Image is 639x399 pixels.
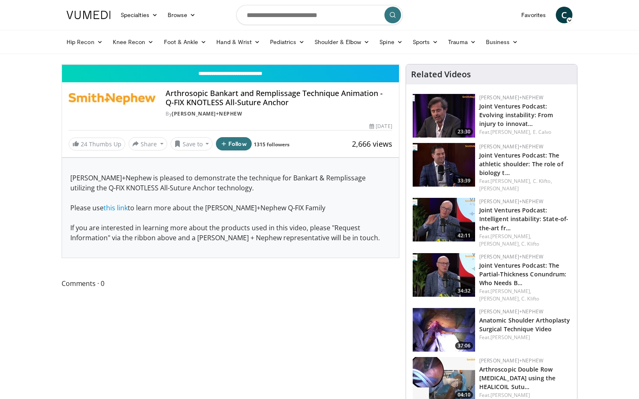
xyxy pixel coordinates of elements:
[62,278,399,289] span: Comments 0
[479,206,568,232] a: Joint Ventures Podcast: Intelligent instability: State-of-the-art fr…
[479,240,520,247] a: [PERSON_NAME],
[69,138,125,150] a: 24 Thumbs Up
[413,253,475,297] a: 34:32
[490,177,531,185] a: [PERSON_NAME],
[479,102,553,128] a: Joint Ventures Podcast: Evolving instability: From injury to innovat…
[67,11,111,19] img: VuMedi Logo
[533,128,552,135] a: E. Calvo
[172,110,242,117] a: [PERSON_NAME]+Nephew
[159,34,212,50] a: Foot & Ankle
[516,7,551,23] a: Favorites
[479,365,555,391] a: Arthroscopic Double Row [MEDICAL_DATA] using the HEALICOIL Sutu…
[108,34,159,50] a: Knee Recon
[413,143,475,187] a: 33:39
[129,137,167,150] button: Share
[352,139,392,149] span: 2,666 views
[479,357,543,364] a: [PERSON_NAME]+Nephew
[374,34,407,50] a: Spine
[163,7,201,23] a: Browse
[443,34,481,50] a: Trauma
[455,232,473,239] span: 42:11
[521,240,539,247] a: C. Klifto
[455,391,473,399] span: 04:10
[81,140,87,148] span: 24
[166,110,392,118] div: By
[116,7,163,23] a: Specialties
[216,137,252,150] button: Follow
[236,5,403,25] input: Search topics, interventions
[479,392,570,399] div: Feat.
[479,295,520,302] a: [PERSON_NAME],
[310,34,374,50] a: Shoulder & Elbow
[533,177,552,185] a: C. Klifto,
[490,288,531,295] a: [PERSON_NAME],
[490,392,530,399] a: [PERSON_NAME]
[413,308,475,352] img: 4ad8d6c8-ee64-4599-baa1-cc9db944930a.150x105_q85_crop-smart_upscale.jpg
[455,287,473,295] span: 34:32
[521,295,539,302] a: C. Klifto
[479,334,570,341] div: Feat.
[479,288,570,303] div: Feat.
[69,89,156,109] img: Smith+Nephew
[411,69,471,79] h4: Related Videos
[413,198,475,241] img: 68fb0319-defd-40d2-9a59-ac066b7d8959.150x105_q85_crop-smart_upscale.jpg
[455,177,473,185] span: 33:39
[413,308,475,352] a: 37:06
[171,137,213,150] button: Save to
[265,34,310,50] a: Pediatrics
[479,316,570,333] a: Anatomic Shoulder Arthoplasty Surgical Technique Video
[490,128,531,135] a: [PERSON_NAME],
[479,94,543,101] a: [PERSON_NAME]+Nephew
[479,308,543,315] a: [PERSON_NAME]+Nephew
[254,141,290,148] a: 1315 followers
[479,185,519,192] a: [PERSON_NAME]
[413,94,475,138] a: 23:30
[369,123,392,130] div: [DATE]
[166,89,392,107] h4: Arthrosopic Bankart and Remplissage Technique Animation - Q-FIX KNOTLESS All-Suture Anchor
[455,128,473,135] span: 23:30
[479,261,567,287] a: Joint Ventures Podcast: The Partial-Thickness Conundrum: Who Needs B…
[481,34,523,50] a: Business
[479,233,570,248] div: Feat.
[479,253,543,260] a: [PERSON_NAME]+Nephew
[413,198,475,241] a: 42:11
[62,64,399,65] video-js: Video Player
[556,7,572,23] a: C
[413,143,475,187] img: f5a36523-4014-4b26-ba0a-1980c1b51253.150x105_q85_crop-smart_upscale.jpg
[479,128,570,136] div: Feat.
[211,34,265,50] a: Hand & Wrist
[479,143,543,150] a: [PERSON_NAME]+Nephew
[413,253,475,297] img: 5807bf09-abca-4062-84b7-711dbcc3ea56.150x105_q85_crop-smart_upscale.jpg
[62,34,108,50] a: Hip Recon
[413,94,475,138] img: 68d4790e-0872-429d-9d74-59e6247d6199.150x105_q85_crop-smart_upscale.jpg
[479,198,543,205] a: [PERSON_NAME]+Nephew
[455,342,473,350] span: 37:06
[479,151,563,177] a: Joint Ventures Podcast: The athletic shoulder: The role of biology t…
[490,233,531,240] a: [PERSON_NAME],
[104,203,128,212] a: this link
[70,173,380,242] span: [PERSON_NAME]+Nephew is pleased to demonstrate the technique for Bankart & Remplissage utilizing ...
[408,34,443,50] a: Sports
[490,334,530,341] a: [PERSON_NAME]
[479,177,570,192] div: Feat.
